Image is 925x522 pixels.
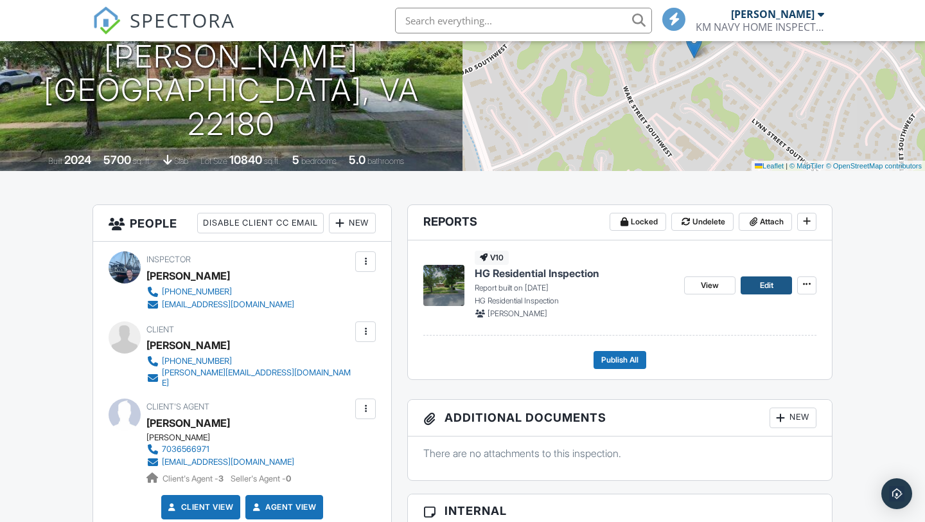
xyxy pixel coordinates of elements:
[163,474,225,483] span: Client's Agent -
[146,443,294,456] a: 7036566971
[21,6,442,141] h1: [STREET_ADDRESS][PERSON_NAME] [GEOGRAPHIC_DATA], VA 22180
[162,300,294,310] div: [EMAIL_ADDRESS][DOMAIN_NAME]
[162,356,232,366] div: [PHONE_NUMBER]
[755,162,784,170] a: Leaflet
[146,456,294,469] a: [EMAIL_ADDRESS][DOMAIN_NAME]
[197,213,324,233] div: Disable Client CC Email
[162,444,209,455] div: 7036566971
[103,153,131,166] div: 5700
[686,32,702,59] img: Marker
[292,153,299,166] div: 5
[146,266,230,285] div: [PERSON_NAME]
[166,501,234,514] a: Client View
[229,153,262,166] div: 10840
[146,325,174,334] span: Client
[329,213,376,233] div: New
[146,402,209,411] span: Client's Agent
[146,355,352,368] a: [PHONE_NUMBER]
[250,501,316,514] a: Agent View
[48,156,62,166] span: Built
[146,255,191,264] span: Inspector
[826,162,922,170] a: © OpenStreetMap contributors
[218,474,224,483] strong: 3
[162,368,352,388] div: [PERSON_NAME][EMAIL_ADDRESS][DOMAIN_NAME]
[786,162,788,170] span: |
[395,8,652,33] input: Search everything...
[367,156,404,166] span: bathrooms
[146,336,230,355] div: [PERSON_NAME]
[789,162,824,170] a: © MapTiler
[770,408,816,428] div: New
[301,156,337,166] span: bedrooms
[408,400,832,437] h3: Additional Documents
[162,457,294,467] div: [EMAIL_ADDRESS][DOMAIN_NAME]
[133,156,151,166] span: sq. ft.
[881,478,912,509] div: Open Intercom Messenger
[200,156,227,166] span: Lot Size
[64,153,91,166] div: 2024
[162,287,232,297] div: [PHONE_NUMBER]
[264,156,280,166] span: sq.ft.
[231,474,291,483] span: Seller's Agent -
[174,156,188,166] span: slab
[92,6,121,35] img: The Best Home Inspection Software - Spectora
[423,446,816,460] p: There are no attachments to this inspection.
[731,8,815,21] div: [PERSON_NAME]
[349,153,366,166] div: 5.0
[146,298,294,311] a: [EMAIL_ADDRESS][DOMAIN_NAME]
[146,413,230,433] a: [PERSON_NAME]
[146,433,304,443] div: [PERSON_NAME]
[146,368,352,388] a: [PERSON_NAME][EMAIL_ADDRESS][DOMAIN_NAME]
[92,17,235,44] a: SPECTORA
[93,205,391,242] h3: People
[696,21,824,33] div: KM NAVY HOME INSPECTION
[286,474,291,483] strong: 0
[146,285,294,298] a: [PHONE_NUMBER]
[130,6,235,33] span: SPECTORA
